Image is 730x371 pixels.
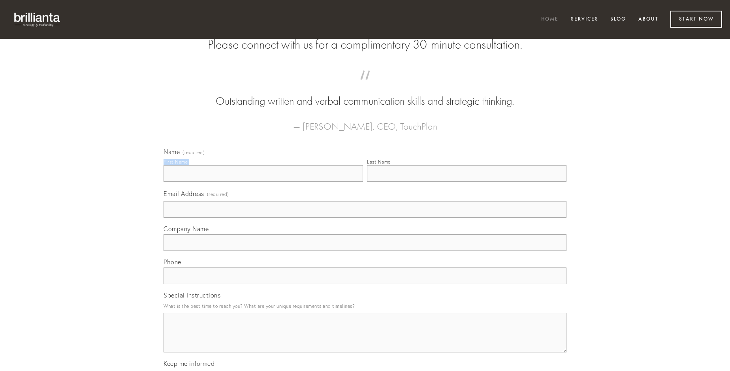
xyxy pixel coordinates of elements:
[176,78,554,94] span: “
[605,13,631,26] a: Blog
[164,360,214,367] span: Keep me informed
[176,78,554,109] blockquote: Outstanding written and verbal communication skills and strategic thinking.
[207,189,229,200] span: (required)
[164,301,566,311] p: What is the best time to reach you? What are your unique requirements and timelines?
[182,150,205,155] span: (required)
[164,37,566,52] h2: Please connect with us for a complimentary 30-minute consultation.
[164,225,209,233] span: Company Name
[164,159,188,165] div: First Name
[164,148,180,156] span: Name
[164,190,204,198] span: Email Address
[670,11,722,28] a: Start Now
[633,13,664,26] a: About
[164,291,220,299] span: Special Instructions
[566,13,604,26] a: Services
[367,159,391,165] div: Last Name
[8,8,67,31] img: brillianta - research, strategy, marketing
[176,109,554,134] figcaption: — [PERSON_NAME], CEO, TouchPlan
[536,13,564,26] a: Home
[164,258,181,266] span: Phone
